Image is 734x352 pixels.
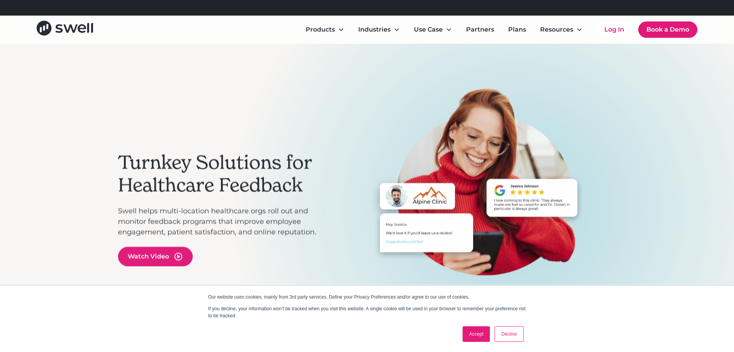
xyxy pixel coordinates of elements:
a: Log In [597,22,632,37]
div: Industries [358,25,391,34]
p: Swell helps multi-location healthcare orgs roll out and monitor feedback programs that improve em... [118,206,328,237]
div: Products [299,22,350,37]
div: 1 of 3 [336,88,616,304]
a: Book a Demo [638,21,697,38]
p: If you decline, your information won’t be tracked when you visit this website. A single cookie wi... [208,305,526,319]
iframe: Chat Widget [695,315,734,352]
div: Resources [540,25,573,34]
div: Products [306,25,335,34]
div: Resources [534,22,589,37]
h2: Turnkey Solutions for Healthcare Feedback [118,152,328,196]
p: Our website uses cookies, mainly from 3rd party services. Define your Privacy Preferences and/or ... [208,294,526,301]
div: Industries [352,22,406,37]
a: open lightbox [118,247,193,266]
div: Use Case [408,22,458,37]
a: Plans [502,22,532,37]
div: Use Case [414,25,443,34]
div: Watch Video [128,252,169,261]
a: home [37,21,93,38]
div: carousel [336,88,616,329]
a: Accept [463,326,490,342]
a: Decline [495,326,523,342]
a: Partners [460,22,500,37]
